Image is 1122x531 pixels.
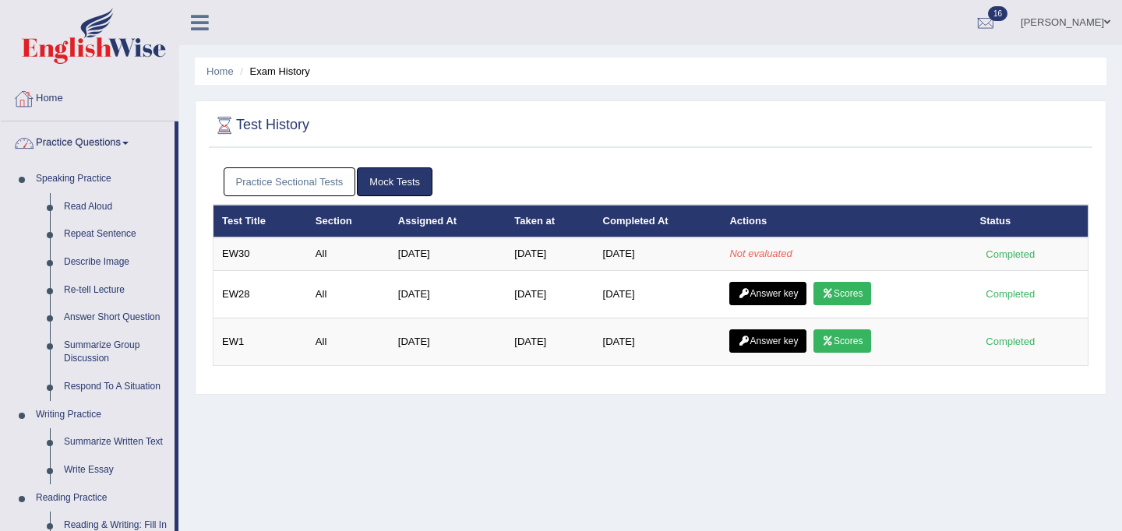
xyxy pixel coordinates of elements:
[1,77,178,116] a: Home
[224,167,356,196] a: Practice Sectional Tests
[980,333,1041,350] div: Completed
[980,246,1041,262] div: Completed
[206,65,234,77] a: Home
[213,237,307,270] td: EW30
[972,205,1088,237] th: Status
[57,428,175,456] a: Summarize Written Text
[506,205,594,237] th: Taken at
[57,193,175,221] a: Read Aloud
[307,318,390,365] td: All
[729,248,792,259] em: Not evaluated
[390,270,506,318] td: [DATE]
[980,286,1041,302] div: Completed
[213,318,307,365] td: EW1
[988,6,1007,21] span: 16
[390,237,506,270] td: [DATE]
[213,270,307,318] td: EW28
[57,248,175,276] a: Describe Image
[57,456,175,484] a: Write Essay
[307,237,390,270] td: All
[29,165,175,193] a: Speaking Practice
[57,373,175,401] a: Respond To A Situation
[813,329,871,353] a: Scores
[213,205,307,237] th: Test Title
[236,64,310,79] li: Exam History
[57,276,175,304] a: Re-tell Lecture
[595,205,722,237] th: Completed At
[357,167,432,196] a: Mock Tests
[57,220,175,248] a: Repeat Sentence
[29,401,175,429] a: Writing Practice
[721,205,971,237] th: Actions
[506,270,594,318] td: [DATE]
[390,318,506,365] td: [DATE]
[595,237,722,270] td: [DATE]
[307,205,390,237] th: Section
[729,329,806,353] a: Answer key
[307,270,390,318] td: All
[595,270,722,318] td: [DATE]
[595,318,722,365] td: [DATE]
[57,332,175,373] a: Summarize Group Discussion
[213,114,309,137] h2: Test History
[729,282,806,305] a: Answer key
[29,484,175,512] a: Reading Practice
[506,318,594,365] td: [DATE]
[390,205,506,237] th: Assigned At
[813,282,871,305] a: Scores
[1,121,175,160] a: Practice Questions
[57,304,175,332] a: Answer Short Question
[506,237,594,270] td: [DATE]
